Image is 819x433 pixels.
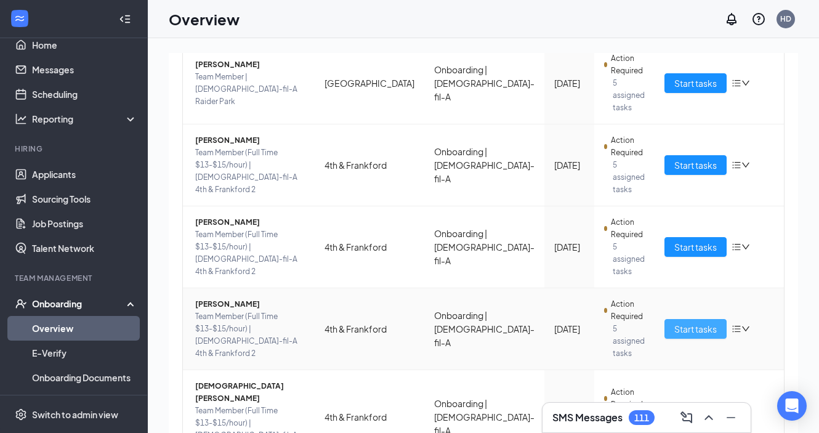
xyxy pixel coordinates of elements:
a: Job Postings [32,211,137,236]
span: Team Member | [DEMOGRAPHIC_DATA]-fil-A Raider Park [195,71,305,108]
a: Messages [32,57,137,82]
svg: QuestionInfo [751,12,766,26]
div: [DATE] [554,76,584,90]
span: [PERSON_NAME] [195,59,305,71]
button: Start tasks [664,319,727,339]
a: Activity log [32,390,137,415]
span: Action Required [611,134,645,159]
span: [PERSON_NAME] [195,216,305,229]
td: Onboarding | [DEMOGRAPHIC_DATA]-fil-A [424,124,544,206]
button: Minimize [721,408,741,427]
div: [DATE] [554,158,584,172]
svg: ChevronUp [701,410,716,425]
div: Hiring [15,144,135,154]
td: Onboarding | [DEMOGRAPHIC_DATA]-fil-A [424,206,544,288]
svg: ComposeMessage [679,410,694,425]
td: Onboarding | [DEMOGRAPHIC_DATA]-fil-A [424,42,544,124]
h3: SMS Messages [552,411,623,424]
div: [DATE] [554,240,584,254]
svg: Collapse [119,13,131,25]
a: E-Verify [32,341,137,365]
svg: Notifications [724,12,739,26]
button: Start tasks [664,237,727,257]
span: Start tasks [674,76,717,90]
span: Team Member (Full Time $13-$15/hour) | [DEMOGRAPHIC_DATA]-fil-A 4th & Frankford 2 [195,229,305,278]
div: Open Intercom Messenger [777,391,807,421]
span: Start tasks [674,158,717,172]
button: ComposeMessage [677,408,696,427]
span: Team Member (Full Time $13-$15/hour) | [DEMOGRAPHIC_DATA]-fil-A 4th & Frankford 2 [195,147,305,196]
span: Action Required [611,52,645,77]
span: [PERSON_NAME] [195,298,305,310]
td: Onboarding | [DEMOGRAPHIC_DATA]-fil-A [424,288,544,370]
svg: Analysis [15,113,27,125]
div: Reporting [32,113,138,125]
a: Overview [32,316,137,341]
span: bars [732,242,741,252]
span: Start tasks [674,240,717,254]
div: [DATE] [554,322,584,336]
a: Home [32,33,137,57]
span: 5 assigned tasks [613,241,645,278]
span: [DEMOGRAPHIC_DATA][PERSON_NAME] [195,380,305,405]
span: down [741,161,750,169]
button: ChevronUp [699,408,719,427]
div: HD [780,14,791,24]
svg: Minimize [724,410,738,425]
span: Start tasks [674,322,717,336]
span: Action Required [611,386,645,411]
td: [GEOGRAPHIC_DATA] [315,42,424,124]
span: Action Required [611,216,645,241]
div: Onboarding [32,297,127,310]
a: Onboarding Documents [32,365,137,390]
a: Sourcing Tools [32,187,137,211]
span: down [741,79,750,87]
td: 4th & Frankford [315,124,424,206]
span: down [741,243,750,251]
span: bars [732,78,741,88]
button: Start tasks [664,155,727,175]
span: Action Required [611,298,645,323]
div: 111 [634,413,649,423]
a: Talent Network [32,236,137,261]
svg: Settings [15,408,27,421]
span: 5 assigned tasks [613,323,645,360]
span: 5 assigned tasks [613,77,645,114]
svg: WorkstreamLogo [14,12,26,25]
a: Scheduling [32,82,137,107]
td: 4th & Frankford [315,206,424,288]
span: [PERSON_NAME] [195,134,305,147]
span: bars [732,160,741,170]
span: Team Member (Full Time $13-$15/hour) | [DEMOGRAPHIC_DATA]-fil-A 4th & Frankford 2 [195,310,305,360]
span: bars [732,324,741,334]
span: 5 assigned tasks [613,159,645,196]
div: Team Management [15,273,135,283]
h1: Overview [169,9,240,30]
svg: UserCheck [15,297,27,310]
a: Applicants [32,162,137,187]
span: down [741,325,750,333]
button: Start tasks [664,73,727,93]
div: Switch to admin view [32,408,118,421]
td: 4th & Frankford [315,288,424,370]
